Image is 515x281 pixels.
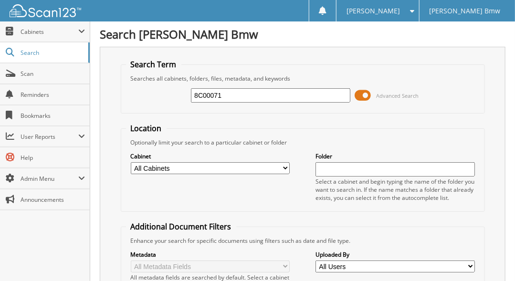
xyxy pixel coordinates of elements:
span: Advanced Search [377,92,419,99]
label: Metadata [131,250,290,259]
iframe: Chat Widget [467,235,515,281]
label: Uploaded By [315,250,474,259]
div: Select a cabinet and begin typing the name of the folder you want to search in. If the name match... [315,177,474,202]
span: Search [21,49,84,57]
span: Announcements [21,196,85,204]
div: Optionally limit your search to a particular cabinet or folder [126,138,480,146]
span: Bookmarks [21,112,85,120]
span: Admin Menu [21,175,78,183]
legend: Additional Document Filters [126,221,236,232]
h1: Search [PERSON_NAME] Bmw [100,26,505,42]
span: Reminders [21,91,85,99]
span: Scan [21,70,85,78]
label: Folder [315,152,474,160]
span: [PERSON_NAME] [347,8,400,14]
label: Cabinet [131,152,290,160]
span: User Reports [21,133,78,141]
span: [PERSON_NAME] Bmw [430,8,501,14]
div: Enhance your search for specific documents using filters such as date and file type. [126,237,480,245]
legend: Location [126,123,167,134]
legend: Search Term [126,59,181,70]
div: Searches all cabinets, folders, files, metadata, and keywords [126,74,480,83]
img: scan123-logo-white.svg [10,4,81,17]
span: Cabinets [21,28,78,36]
span: Help [21,154,85,162]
